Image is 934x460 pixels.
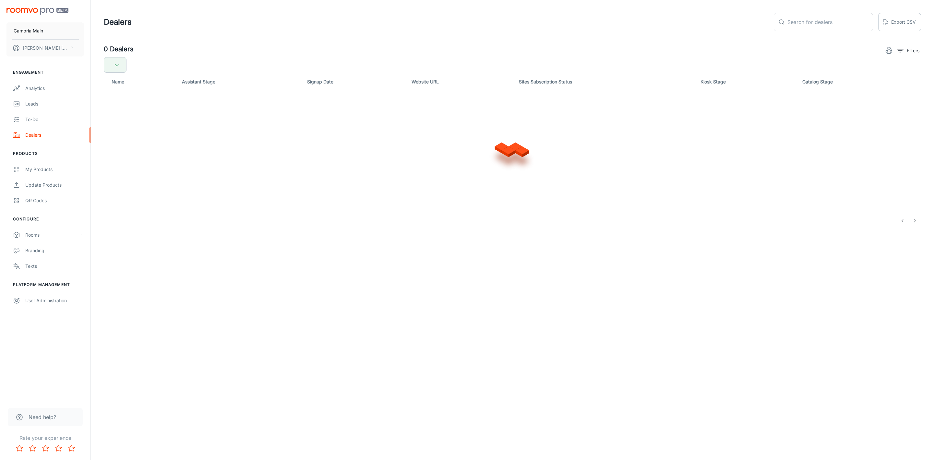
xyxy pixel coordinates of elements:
[25,197,84,204] div: QR Codes
[797,73,921,91] th: Catalog Stage
[104,16,132,28] h1: Dealers
[25,100,84,107] div: Leads
[907,47,919,54] p: Filters
[896,216,921,226] nav: pagination navigation
[787,13,873,31] input: Search for dealers
[882,44,895,57] button: settings
[177,73,302,91] th: Assistant Stage
[25,116,84,123] div: To-do
[25,247,84,254] div: Branding
[895,45,921,56] button: filter
[25,181,84,189] div: Update Products
[514,73,695,91] th: Sites Subscription Status
[104,73,177,91] th: Name
[25,85,84,92] div: Analytics
[25,131,84,139] div: Dealers
[6,8,68,15] img: Roomvo PRO Beta
[25,231,79,239] div: Rooms
[695,73,797,91] th: Kiosk Stage
[14,27,43,34] p: Cambria Main
[6,40,84,56] button: [PERSON_NAME] [PERSON_NAME]
[878,13,921,31] button: Export CSV
[406,73,514,91] th: Website URL
[302,73,406,91] th: Signup Date
[23,44,68,52] p: [PERSON_NAME] [PERSON_NAME]
[104,44,134,55] h5: 0 Dealers
[6,22,84,39] button: Cambria Main
[25,166,84,173] div: My Products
